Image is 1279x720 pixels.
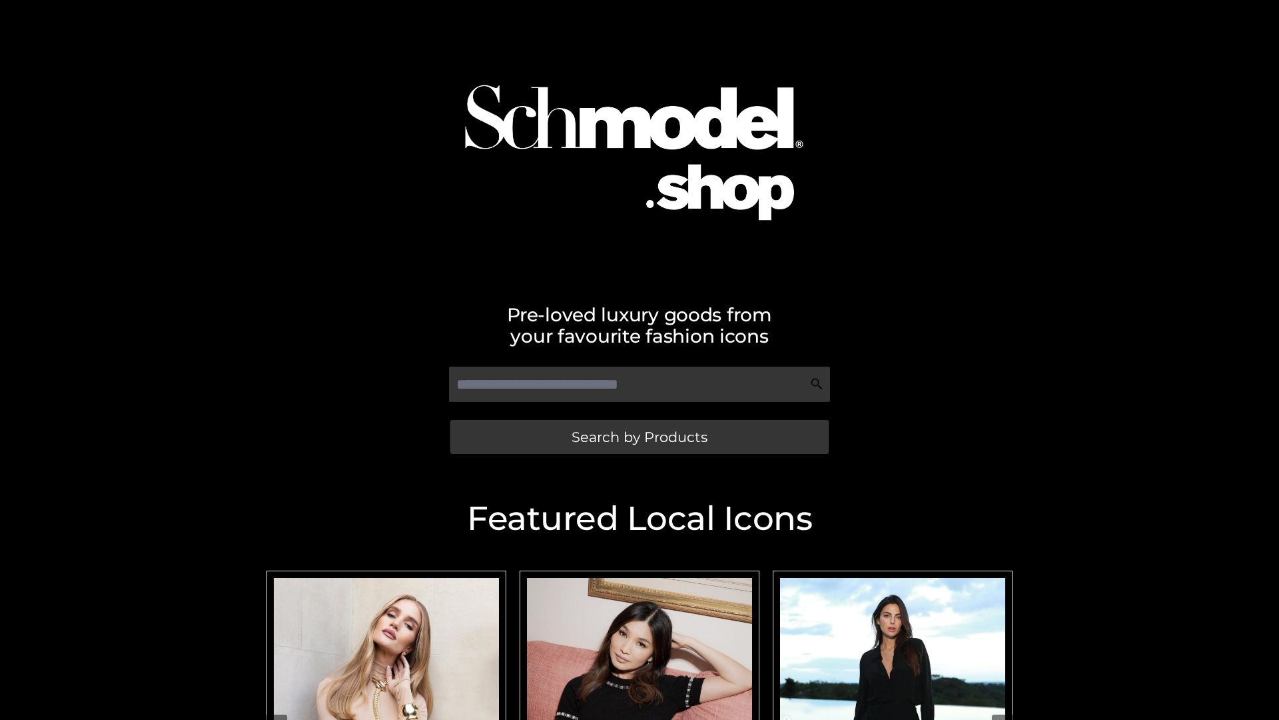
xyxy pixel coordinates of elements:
img: Search Icon [810,377,823,391]
h2: Featured Local Icons​ [260,502,1019,535]
span: Search by Products [572,430,707,444]
h2: Pre-loved luxury goods from your favourite fashion icons [260,304,1019,347]
a: Search by Products [450,420,829,454]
